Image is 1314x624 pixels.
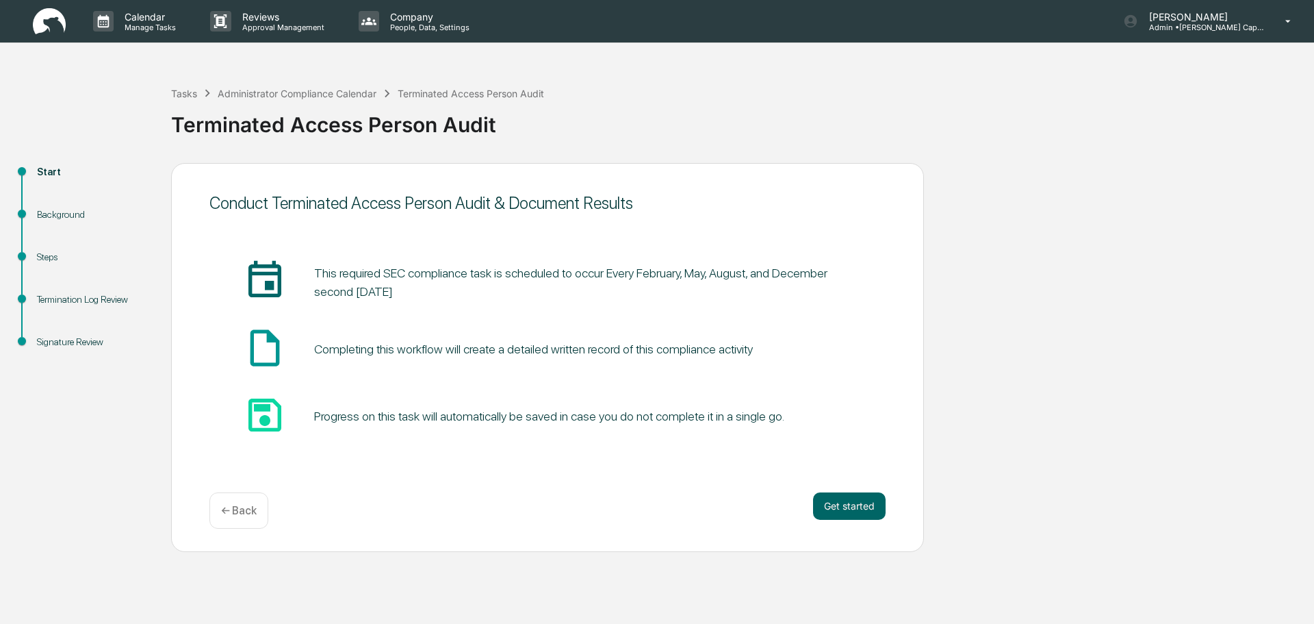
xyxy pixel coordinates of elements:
p: People, Data, Settings [379,23,476,32]
div: Administrator Compliance Calendar [218,88,376,99]
div: Completing this workflow will create a detailed written record of this compliance activity [314,342,753,356]
div: Signature Review [37,335,149,349]
span: insert_invitation_icon [243,259,287,303]
p: Company [379,11,476,23]
div: Background [37,208,149,222]
div: Progress on this task will automatically be saved in case you do not complete it in a single go. [314,409,784,423]
div: Start [37,165,149,179]
div: Conduct Terminated Access Person Audit & Document Results [209,193,886,213]
span: insert_drive_file_icon [243,326,287,370]
p: Admin • [PERSON_NAME] Capital [1138,23,1265,32]
div: Terminated Access Person Audit [398,88,544,99]
p: [PERSON_NAME] [1138,11,1265,23]
p: ← Back [221,504,257,517]
div: Termination Log Review [37,292,149,307]
p: Approval Management [231,23,331,32]
div: Tasks [171,88,197,99]
pre: This required SEC compliance task is scheduled to occur Every February, May, August, and December... [314,264,851,301]
span: save_icon [243,393,287,437]
div: Steps [37,250,149,264]
p: Reviews [231,11,331,23]
div: Terminated Access Person Audit [171,101,1307,137]
img: logo [33,8,66,35]
button: Get started [813,492,886,520]
p: Manage Tasks [114,23,183,32]
p: Calendar [114,11,183,23]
